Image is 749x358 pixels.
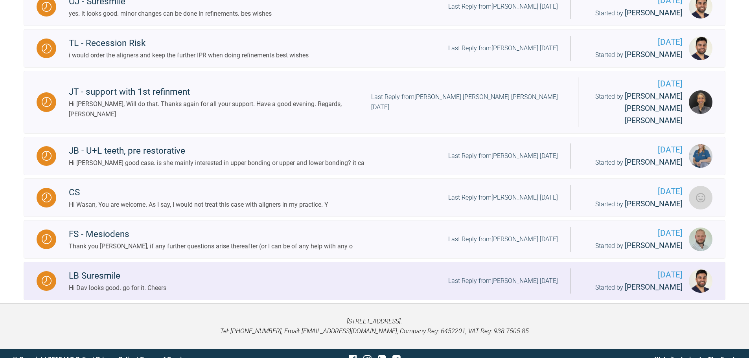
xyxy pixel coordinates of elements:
a: WaitingLB SuresmileHi Dav looks good. go for it. CheersLast Reply from[PERSON_NAME] [DATE][DATE]S... [24,262,725,300]
img: Joana Alexandra Domingues Santos de Matos [689,90,712,114]
img: Christopher Thomas [689,228,712,251]
img: Davinderjit Singh [689,269,712,293]
div: TL - Recession Risk [69,36,309,50]
span: [DATE] [583,227,683,240]
span: [DATE] [583,36,683,49]
span: [PERSON_NAME] [625,8,683,17]
div: Thank you [PERSON_NAME], if any further questions arise thereafter (or I can be of any help with ... [69,241,353,252]
a: WaitingTL - Recession Riski would order the aligners and keep the further IPR when doing refineme... [24,29,725,68]
div: Last Reply from [PERSON_NAME] [DATE] [448,151,558,161]
img: Katherine Weatherly [689,144,712,168]
img: Waiting [42,193,52,202]
span: [PERSON_NAME] [625,50,683,59]
div: Hi [PERSON_NAME], Will do that. Thanks again for all your support. Have a good evening. Regards, ... [69,99,371,119]
img: Davinderjit Singh [689,37,712,60]
a: WaitingCSHi Wasan, You are welcome. As I say, I would not treat this case with aligners in my pra... [24,178,725,217]
div: Last Reply from [PERSON_NAME] [DATE] [448,234,558,244]
span: [PERSON_NAME] [625,158,683,167]
div: Last Reply from [PERSON_NAME] [DATE] [448,2,558,12]
span: [PERSON_NAME] [625,241,683,250]
div: Last Reply from [PERSON_NAME] [DATE] [448,193,558,203]
div: JT - support with 1st refinment [69,85,371,99]
div: Last Reply from [PERSON_NAME] [DATE] [448,276,558,286]
div: Started by [583,198,683,210]
div: Started by [591,90,683,127]
div: Started by [583,49,683,61]
div: Hi Wasan, You are welcome. As I say, I would not treat this case with aligners in my practice. Y [69,200,328,210]
div: yes. it looks good. minor changes can be done in refinements. bes wishes [69,9,272,19]
div: LB Suresmile [69,269,166,283]
div: FS - Mesiodens [69,227,353,241]
div: CS [69,185,328,200]
div: Hi Dav looks good. go for it. Cheers [69,283,166,293]
img: Waiting [42,234,52,244]
div: Started by [583,156,683,169]
img: Waiting [42,276,52,286]
span: [DATE] [591,77,683,90]
p: [STREET_ADDRESS]. Tel: [PHONE_NUMBER], Email: [EMAIL_ADDRESS][DOMAIN_NAME], Company Reg: 6452201,... [13,316,736,336]
a: WaitingFS - MesiodensThank you [PERSON_NAME], if any further questions arise thereafter (or I can... [24,220,725,259]
span: [DATE] [583,185,683,198]
span: [PERSON_NAME] [625,283,683,292]
span: [PERSON_NAME] [625,199,683,208]
div: Started by [583,281,683,294]
span: [DATE] [583,268,683,281]
span: [PERSON_NAME] [PERSON_NAME] [PERSON_NAME] [625,92,683,125]
div: Started by [583,7,683,19]
a: WaitingJT - support with 1st refinmentHi [PERSON_NAME], Will do that. Thanks again for all your s... [24,71,725,133]
div: Last Reply from [PERSON_NAME] [PERSON_NAME] [PERSON_NAME] [DATE] [371,92,565,112]
img: Waiting [42,97,52,107]
img: Wasan Dheyab [689,186,712,209]
img: Waiting [42,44,52,53]
img: Waiting [42,2,52,12]
div: i would order the aligners and keep the further IPR when doing refinements best wishes [69,50,309,61]
a: WaitingJB - U+L teeth, pre restorativeHi [PERSON_NAME] good case. is she mainly interested in upp... [24,137,725,175]
img: Waiting [42,151,52,161]
div: Last Reply from [PERSON_NAME] [DATE] [448,43,558,53]
div: Started by [583,240,683,252]
div: JB - U+L teeth, pre restorative [69,144,364,158]
div: Hi [PERSON_NAME] good case. is she mainly interested in upper bonding or upper and lower bonding?... [69,158,364,168]
span: [DATE] [583,143,683,156]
